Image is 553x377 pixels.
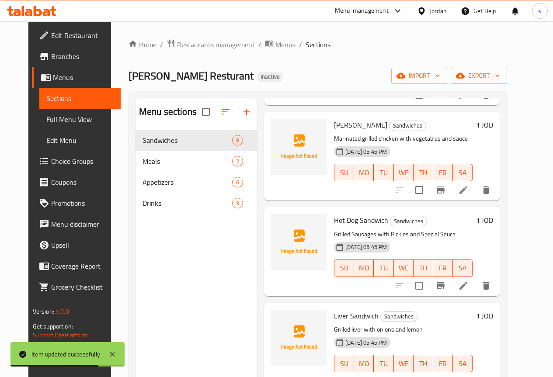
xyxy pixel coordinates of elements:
[51,156,114,166] span: Choice Groups
[299,39,302,50] li: /
[334,133,473,144] p: Marinated grilled chicken with vegetables and sauce
[232,156,243,166] div: items
[233,136,243,145] span: 8
[136,130,257,151] div: Sandwiches8
[334,355,354,372] button: SU
[258,39,261,50] li: /
[129,66,254,86] span: [PERSON_NAME] Resturant
[136,172,257,193] div: Appetizers6
[417,262,430,274] span: TH
[458,185,469,195] a: Edit menu item
[136,126,257,217] nav: Menu sections
[338,357,351,370] span: SU
[377,357,390,370] span: TU
[397,262,410,274] span: WE
[397,357,410,370] span: WE
[381,311,417,322] span: Sandwiches
[129,39,507,50] nav: breadcrumb
[453,164,473,181] button: SA
[271,119,327,175] img: Shish Sandwich
[39,88,121,109] a: Sections
[374,164,393,181] button: TU
[275,39,296,50] span: Menus
[46,135,114,145] span: Edit Menu
[397,166,410,179] span: WE
[143,177,232,187] span: Appetizers
[389,121,426,131] div: Sandwiches
[453,259,473,277] button: SA
[456,262,469,274] span: SA
[456,357,469,370] span: SA
[354,355,374,372] button: MO
[538,6,541,16] span: s
[33,306,54,317] span: Version:
[358,357,370,370] span: MO
[51,51,114,62] span: Branches
[51,30,114,41] span: Edit Restaurant
[414,355,433,372] button: TH
[129,39,157,50] a: Home
[476,214,493,226] h6: 1 JOD
[334,259,354,277] button: SU
[32,193,121,214] a: Promotions
[271,214,327,270] img: Hot Dog Sandwich
[335,6,389,16] div: Menu-management
[233,178,243,187] span: 6
[51,282,114,292] span: Grocery Checklist
[177,39,255,50] span: Restaurants management
[338,166,351,179] span: SU
[46,114,114,125] span: Full Menu View
[51,198,114,208] span: Promotions
[51,240,114,250] span: Upsell
[433,259,453,277] button: FR
[433,355,453,372] button: FR
[160,39,163,50] li: /
[458,280,469,291] a: Edit menu item
[33,321,73,332] span: Get support on:
[136,151,257,172] div: Meals2
[394,259,414,277] button: WE
[232,198,243,208] div: items
[456,166,469,179] span: SA
[32,25,121,46] a: Edit Restaurant
[414,259,433,277] button: TH
[374,355,393,372] button: TU
[233,157,243,166] span: 2
[257,72,283,82] div: Inactive
[143,198,232,208] span: Drinks
[271,310,327,366] img: Liver Sandwich
[394,355,414,372] button: WE
[51,261,114,271] span: Coverage Report
[476,310,493,322] h6: 1 JOD
[257,73,283,80] span: Inactive
[342,243,390,251] span: [DATE] 05:45 PM
[32,214,121,235] a: Menu disclaimer
[377,166,390,179] span: TU
[32,235,121,256] a: Upsell
[33,329,88,341] a: Support.OpsPlatform
[410,277,428,295] span: Select to update
[306,39,330,50] span: Sections
[334,214,388,227] span: Hot Dog Sandwich
[139,105,197,118] h2: Menu sections
[53,72,114,83] span: Menus
[417,357,430,370] span: TH
[433,164,453,181] button: FR
[136,193,257,214] div: Drinks3
[334,324,473,335] p: Grilled liver with onions and lemon
[437,262,449,274] span: FR
[56,306,69,317] span: 1.0.0
[358,262,370,274] span: MO
[476,119,493,131] h6: 1 JOD
[430,6,447,16] div: Jordan
[398,70,440,81] span: import
[342,339,390,347] span: [DATE] 05:45 PM
[358,166,370,179] span: MO
[143,156,232,166] div: Meals
[414,164,433,181] button: TH
[39,130,121,151] a: Edit Menu
[374,259,393,277] button: TU
[410,181,428,199] span: Select to update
